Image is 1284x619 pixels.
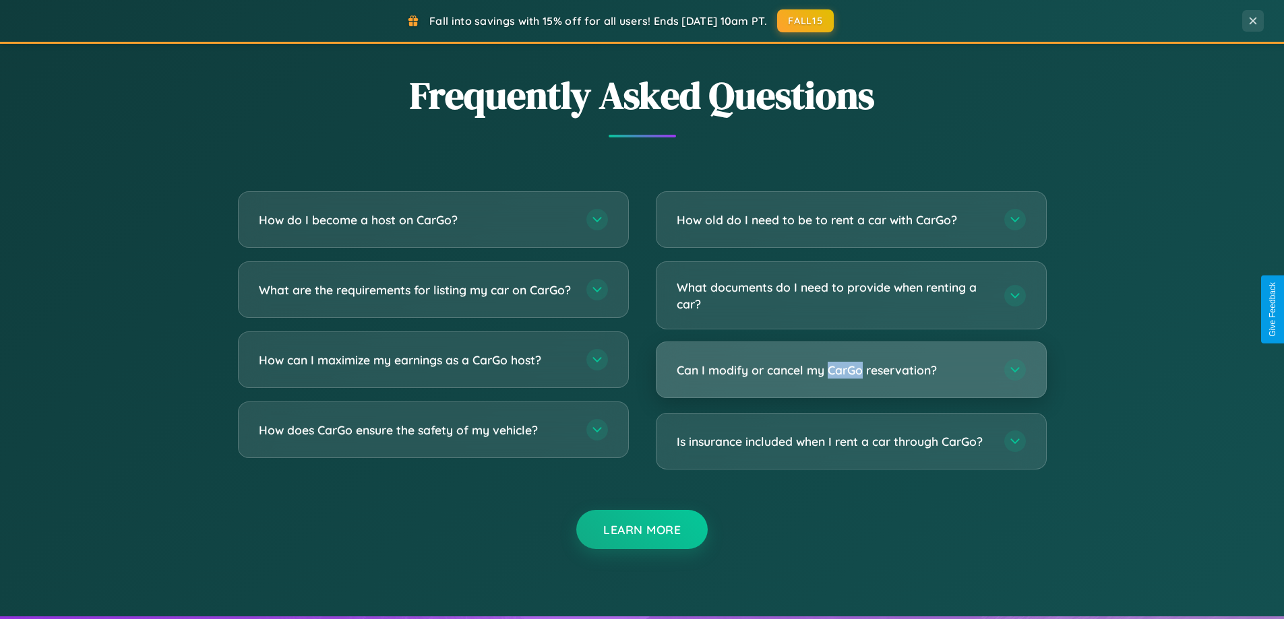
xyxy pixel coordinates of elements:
h3: Is insurance included when I rent a car through CarGo? [677,433,991,450]
button: Learn More [576,510,708,549]
h3: How do I become a host on CarGo? [259,211,573,228]
h3: What are the requirements for listing my car on CarGo? [259,282,573,298]
h3: How can I maximize my earnings as a CarGo host? [259,352,573,368]
div: Give Feedback [1268,282,1277,337]
h3: Can I modify or cancel my CarGo reservation? [677,362,991,379]
h3: How old do I need to be to rent a car with CarGo? [677,211,991,228]
button: FALL15 [777,9,834,32]
h3: What documents do I need to provide when renting a car? [677,279,991,312]
h3: How does CarGo ensure the safety of my vehicle? [259,422,573,438]
h2: Frequently Asked Questions [238,69,1047,121]
span: Fall into savings with 15% off for all users! Ends [DATE] 10am PT. [429,14,767,28]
